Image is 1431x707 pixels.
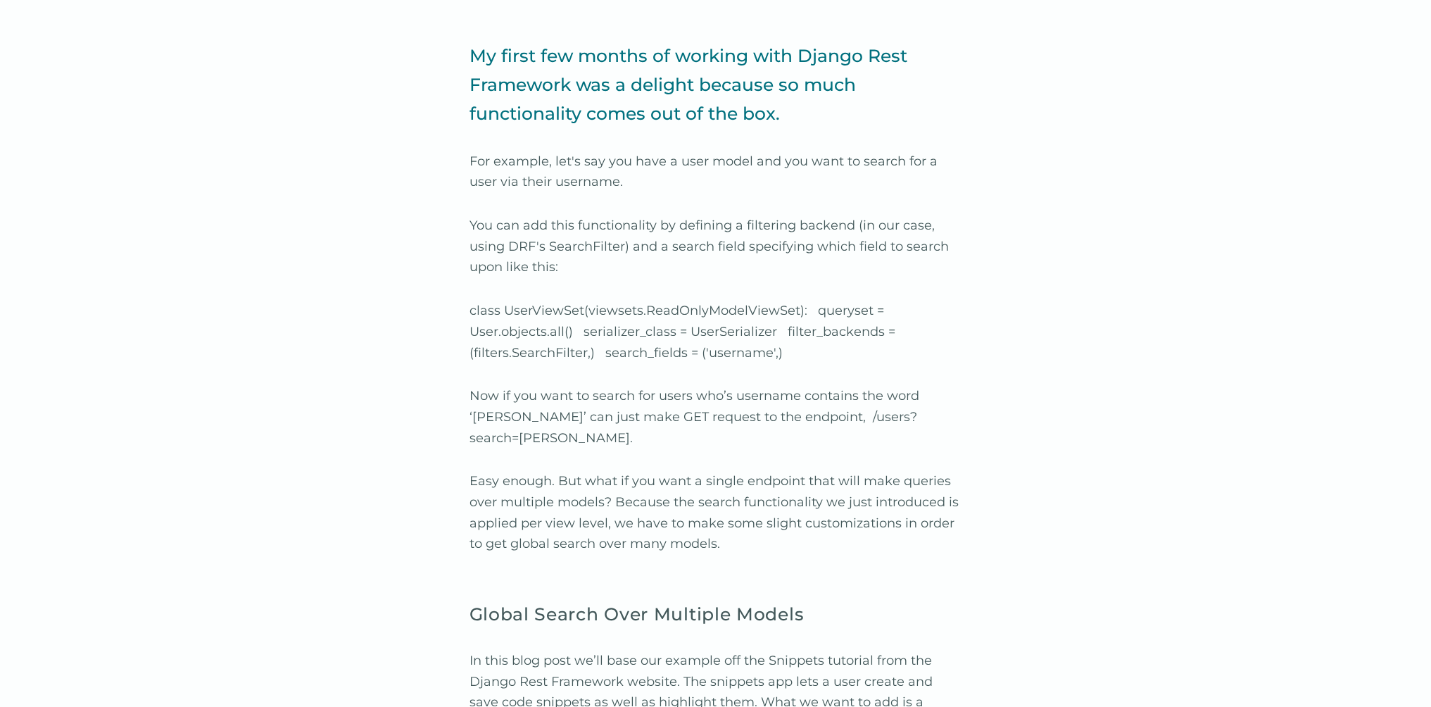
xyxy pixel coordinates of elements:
[469,386,962,449] p: Now if you want to search for users who’s username contains the word ‘[PERSON_NAME]’ can just mak...
[469,42,962,129] p: My first few months of working with Django Rest Framework was a delight because so much functiona...
[469,151,962,193] p: For example, let's say you have a user model and you want to search for a user via their username.
[469,301,962,363] p: class UserViewSet(viewsets.ReadOnlyModelViewSet): queryset = User.objects.all() serializer_class ...
[469,471,962,555] p: Easy enough. But what if you want a single endpoint that will make queries over multiple models? ...
[469,215,962,278] p: You can add this functionality by defining a filtering backend (in our case, using DRF's SearchFi...
[469,600,962,628] h3: Global Search Over Multiple Models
